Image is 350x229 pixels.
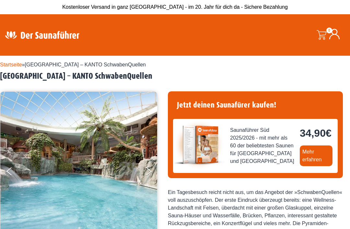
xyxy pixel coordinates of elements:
[145,165,161,181] button: Next
[6,165,23,181] button: Previous
[25,62,146,67] span: [GEOGRAPHIC_DATA] – KANTO SchwabenQuellen
[62,4,288,10] span: Kostenloser Versand in ganz [GEOGRAPHIC_DATA] - im 20. Jahr für dich da - Sichere Bezahlung
[173,119,225,171] img: der-saunafuehrer-2025-sued.jpg
[300,127,332,139] bdi: 34,90
[300,145,332,166] a: Mehr erfahren
[326,28,332,33] span: 0
[326,127,332,139] span: €
[230,126,295,165] span: Saunaführer Süd 2025/2026 - mit mehr als 60 der beliebtesten Saunen für [GEOGRAPHIC_DATA] und [GE...
[173,97,338,114] h4: Jetzt deinen Saunafürer kaufen!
